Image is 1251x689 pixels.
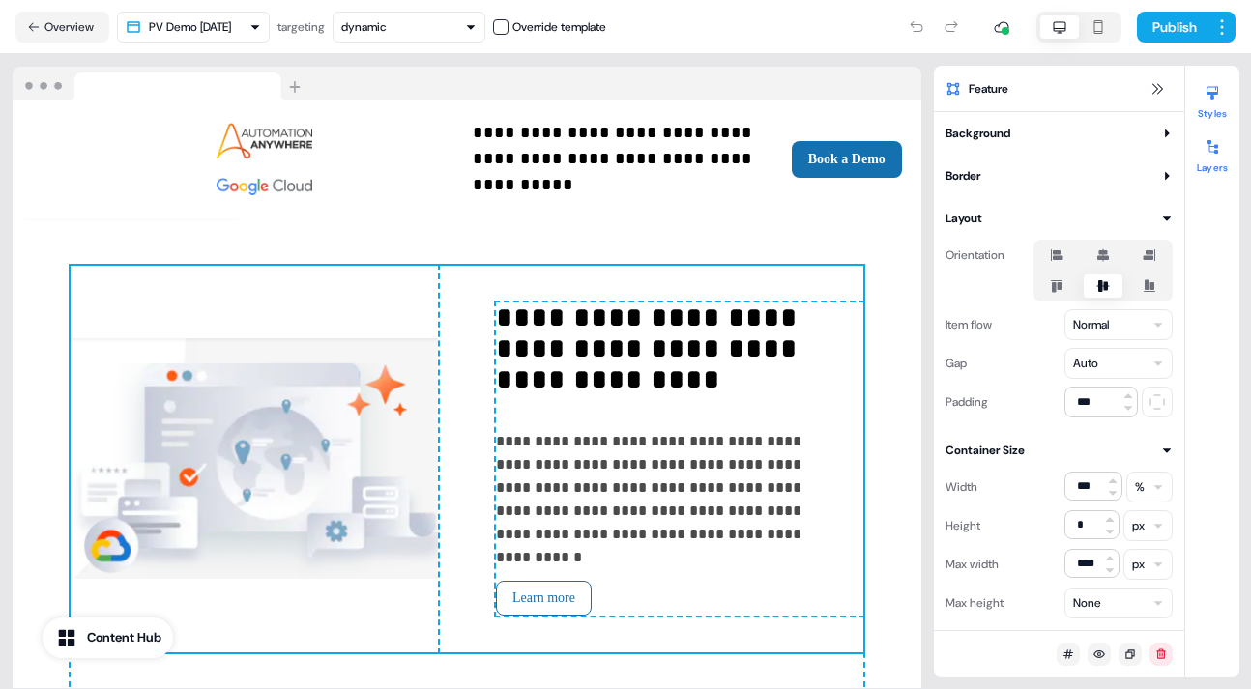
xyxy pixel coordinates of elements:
[333,12,485,43] button: dynamic
[1132,555,1145,574] div: px
[946,240,1004,271] div: Orientation
[87,628,161,647] div: Content Hub
[946,166,980,186] div: Border
[13,67,309,101] img: Browser topbar
[946,472,977,502] div: Width
[969,79,1008,99] span: Feature
[1073,354,1098,373] div: Auto
[946,348,967,379] div: Gap
[946,510,980,541] div: Height
[946,441,1025,460] div: Container Size
[1185,77,1239,120] button: Styles
[946,441,1173,460] button: Container Size
[946,209,982,228] div: Layout
[946,124,1010,143] div: Background
[1132,516,1145,535] div: px
[43,617,173,658] button: Content Hub
[1073,315,1109,334] div: Normal
[946,209,1173,228] button: Layout
[946,549,999,580] div: Max width
[512,17,606,37] div: Override template
[946,124,1173,143] button: Background
[341,17,387,37] div: dynamic
[946,588,1004,618] div: Max height
[946,387,988,417] div: Padding
[1135,477,1145,497] div: %
[149,17,231,37] div: PV Demo [DATE]
[1185,131,1239,174] button: Layers
[946,309,992,340] div: Item flow
[71,266,438,652] img: Image
[15,12,109,43] button: Overview
[946,166,1173,186] button: Border
[496,581,592,616] button: Learn more
[792,141,902,178] button: Book a Demo
[277,17,325,37] div: targeting
[1137,12,1208,43] button: Publish
[71,116,457,203] img: Image
[1073,593,1101,613] div: None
